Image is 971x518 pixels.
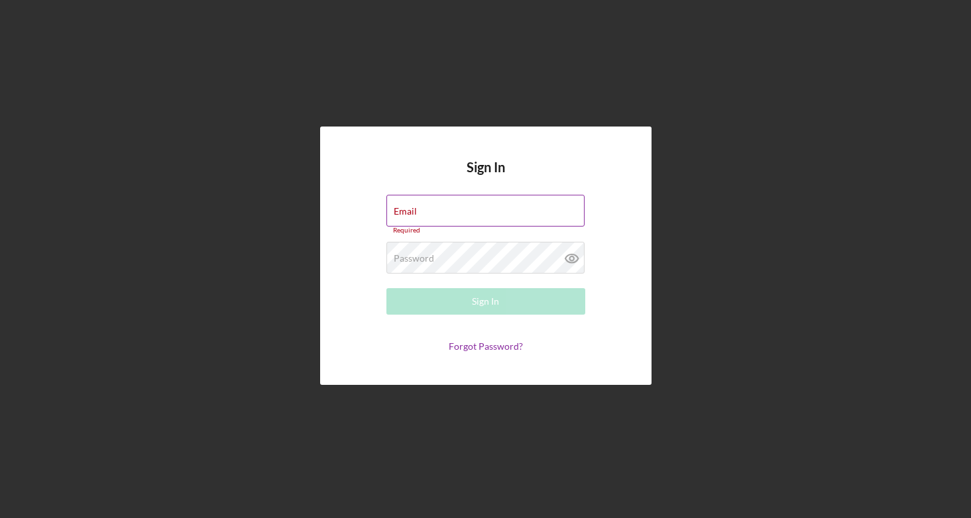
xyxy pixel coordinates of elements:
[386,288,585,315] button: Sign In
[467,160,505,195] h4: Sign In
[449,340,523,352] a: Forgot Password?
[394,253,434,264] label: Password
[394,206,417,217] label: Email
[472,288,499,315] div: Sign In
[386,227,585,234] div: Required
